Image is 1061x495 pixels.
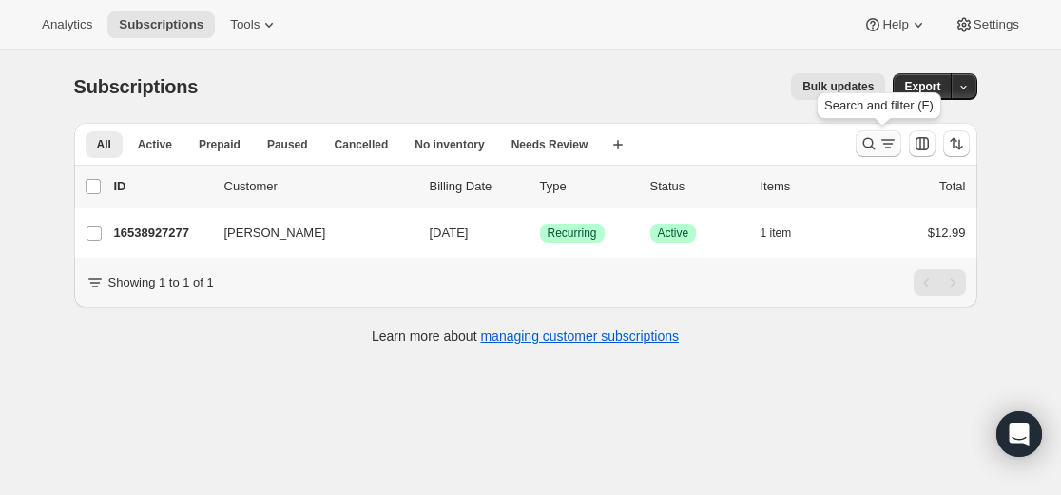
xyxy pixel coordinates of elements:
[650,177,745,196] p: Status
[97,137,111,152] span: All
[114,177,209,196] p: ID
[114,177,966,196] div: IDCustomerBilling DateTypeStatusItemsTotal
[224,224,326,243] span: [PERSON_NAME]
[430,226,469,240] span: [DATE]
[996,411,1042,457] div: Open Intercom Messenger
[761,226,792,241] span: 1 item
[335,137,389,152] span: Cancelled
[108,273,214,292] p: Showing 1 to 1 of 1
[430,177,525,196] p: Billing Date
[480,328,679,344] a: managing customer subscriptions
[372,327,679,346] p: Learn more about
[893,73,952,100] button: Export
[882,17,908,32] span: Help
[658,226,689,241] span: Active
[230,17,260,32] span: Tools
[199,137,241,152] span: Prepaid
[914,269,966,296] nav: Pagination
[415,137,484,152] span: No inventory
[974,17,1019,32] span: Settings
[267,137,308,152] span: Paused
[107,11,215,38] button: Subscriptions
[852,11,938,38] button: Help
[939,177,965,196] p: Total
[791,73,885,100] button: Bulk updates
[856,130,901,157] button: Search and filter results
[213,218,403,248] button: [PERSON_NAME]
[761,220,813,247] button: 1 item
[511,137,588,152] span: Needs Review
[224,177,415,196] p: Customer
[114,224,209,243] p: 16538927277
[928,226,966,240] span: $12.99
[943,130,970,157] button: Sort the results
[540,177,635,196] div: Type
[219,11,290,38] button: Tools
[548,226,597,241] span: Recurring
[909,130,936,157] button: Customize table column order and visibility
[802,79,874,94] span: Bulk updates
[74,76,199,97] span: Subscriptions
[114,220,966,247] div: 16538927277[PERSON_NAME][DATE]SuccessRecurringSuccessActive1 item$12.99
[603,131,633,158] button: Create new view
[138,137,172,152] span: Active
[904,79,940,94] span: Export
[761,177,856,196] div: Items
[42,17,92,32] span: Analytics
[943,11,1031,38] button: Settings
[119,17,203,32] span: Subscriptions
[30,11,104,38] button: Analytics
